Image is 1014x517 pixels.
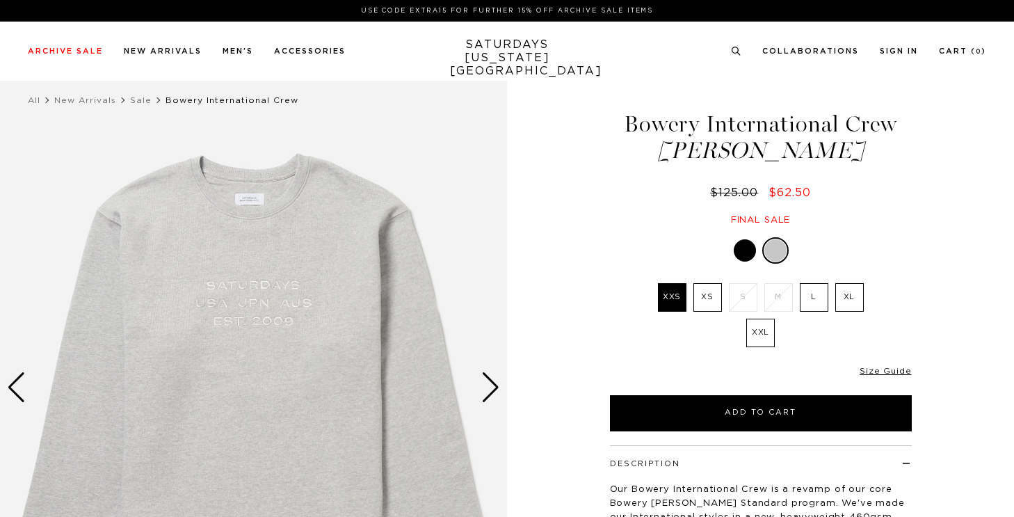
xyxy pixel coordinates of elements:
a: New Arrivals [54,96,116,104]
a: SATURDAYS[US_STATE][GEOGRAPHIC_DATA] [450,38,565,78]
div: Final sale [608,214,914,226]
span: $62.50 [768,187,811,198]
small: 0 [976,49,981,55]
a: Archive Sale [28,47,103,55]
span: [PERSON_NAME] [608,139,914,162]
a: Cart (0) [939,47,986,55]
label: XXS [658,283,686,312]
h1: Bowery International Crew [608,113,914,162]
a: Accessories [274,47,346,55]
div: Next slide [481,372,500,403]
label: L [800,283,828,312]
span: Bowery International Crew [166,96,298,104]
a: Size Guide [860,367,911,375]
button: Description [610,460,680,468]
a: Sale [130,96,152,104]
label: XXL [746,319,775,347]
a: New Arrivals [124,47,202,55]
a: All [28,96,40,104]
a: Collaborations [762,47,859,55]
label: XL [835,283,864,312]
a: Sign In [880,47,918,55]
p: Use Code EXTRA15 for Further 15% Off Archive Sale Items [33,6,981,16]
button: Add to Cart [610,395,912,431]
label: XS [693,283,722,312]
div: Previous slide [7,372,26,403]
a: Men's [223,47,253,55]
del: $125.00 [710,187,764,198]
